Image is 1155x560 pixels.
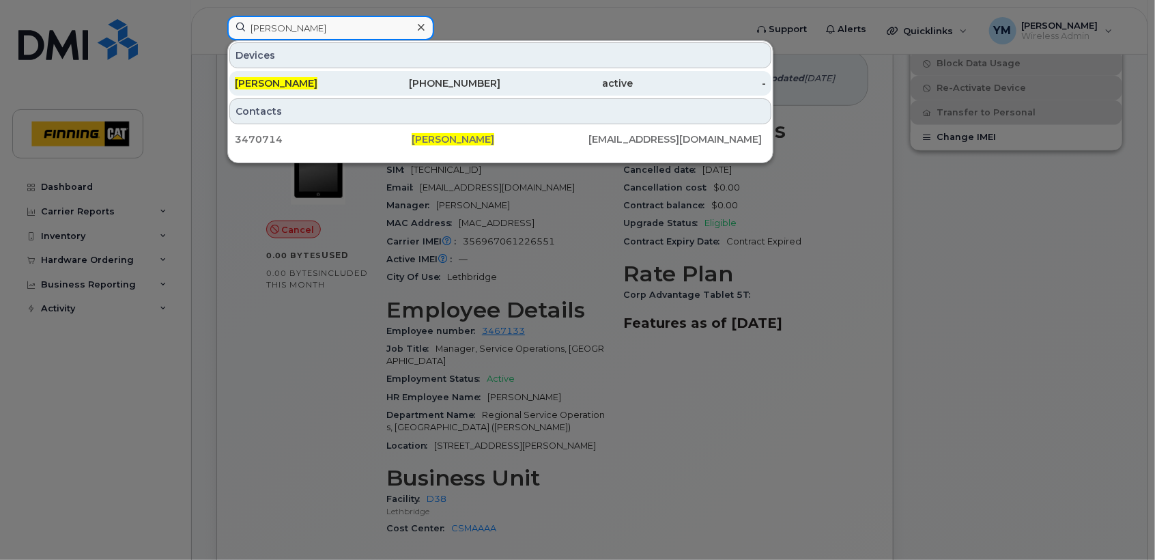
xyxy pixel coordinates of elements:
span: [PERSON_NAME] [412,133,494,145]
div: - [633,76,767,90]
a: [PERSON_NAME][PHONE_NUMBER]active- [229,71,771,96]
div: active [500,76,633,90]
div: [EMAIL_ADDRESS][DOMAIN_NAME] [589,132,766,146]
iframe: Messenger Launcher [1096,501,1145,550]
div: 3470714 [235,132,412,146]
span: [PERSON_NAME] [235,77,317,89]
input: Find something... [227,16,434,40]
div: Contacts [229,98,771,124]
div: [PHONE_NUMBER] [368,76,501,90]
a: 3470714[PERSON_NAME][EMAIL_ADDRESS][DOMAIN_NAME] [229,127,771,152]
div: Devices [229,42,771,68]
